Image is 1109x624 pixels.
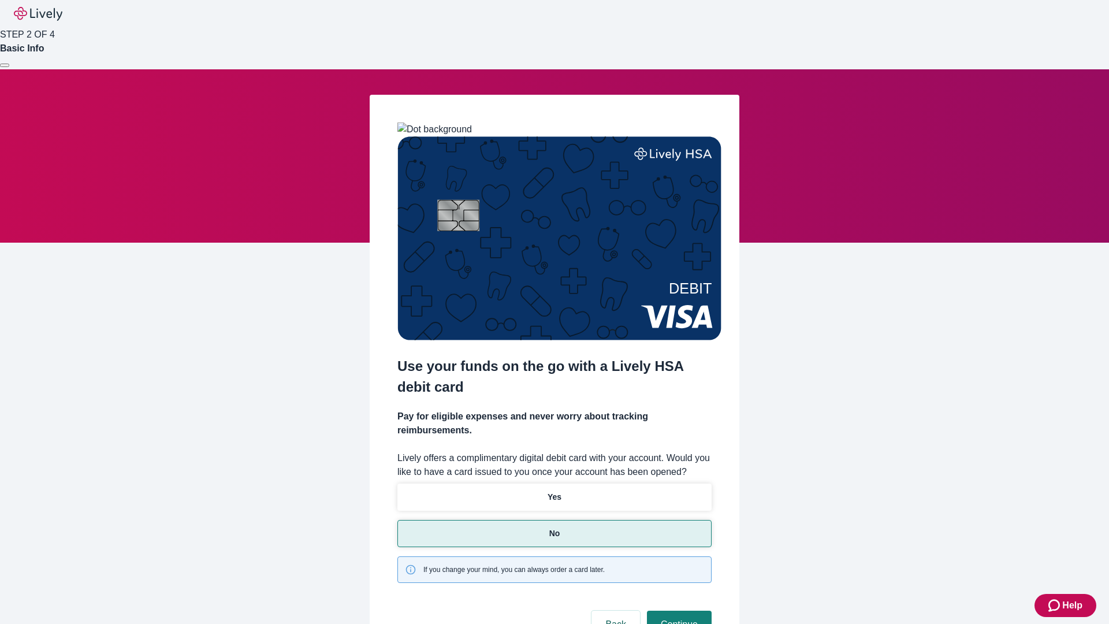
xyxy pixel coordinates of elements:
img: Dot background [397,122,472,136]
p: No [549,528,560,540]
label: Lively offers a complimentary digital debit card with your account. Would you like to have a card... [397,451,712,479]
button: No [397,520,712,547]
span: If you change your mind, you can always order a card later. [423,564,605,575]
svg: Zendesk support icon [1048,599,1062,612]
button: Yes [397,484,712,511]
img: Debit card [397,136,721,340]
img: Lively [14,7,62,21]
p: Yes [548,491,561,503]
span: Help [1062,599,1082,612]
h4: Pay for eligible expenses and never worry about tracking reimbursements. [397,410,712,437]
h2: Use your funds on the go with a Lively HSA debit card [397,356,712,398]
button: Zendesk support iconHelp [1034,594,1096,617]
